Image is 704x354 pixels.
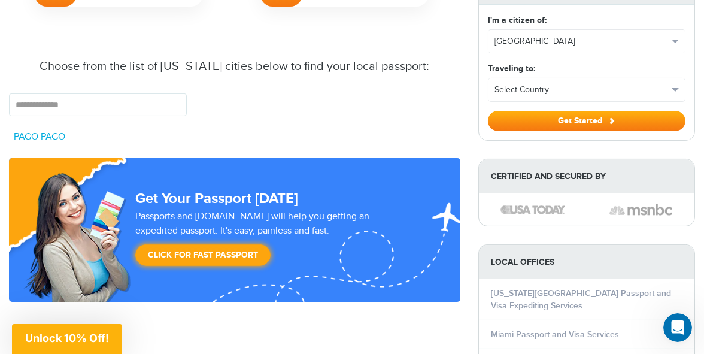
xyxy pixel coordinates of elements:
strong: Certified and Secured by [479,159,694,193]
strong: Get Your Passport [DATE] [135,190,298,207]
button: [GEOGRAPHIC_DATA] [488,30,685,53]
iframe: Intercom live chat [663,313,692,342]
label: I'm a citizen of: [488,14,547,26]
a: [US_STATE][GEOGRAPHIC_DATA] Passport and Visa Expediting Services [491,288,671,311]
img: image description [500,205,565,214]
div: Choose from the list of [US_STATE] cities below to find your local passport: [18,58,451,75]
label: Traveling to: [488,62,535,75]
strong: LOCAL OFFICES [479,245,694,279]
span: Select Country [494,84,668,96]
button: Get Started [488,111,685,131]
span: [GEOGRAPHIC_DATA] [494,35,668,47]
div: Passports and [DOMAIN_NAME] will help you getting an expedited passport. It's easy, painless and ... [131,210,411,272]
div: Unlock 10% Off! [12,324,122,354]
img: image description [609,202,672,217]
a: Click for Fast Passport [135,244,271,266]
button: Select Country [488,78,685,101]
a: PAGO PAGO [14,131,65,143]
span: Unlock 10% Off! [25,332,109,344]
a: Miami Passport and Visa Services [491,329,619,340]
